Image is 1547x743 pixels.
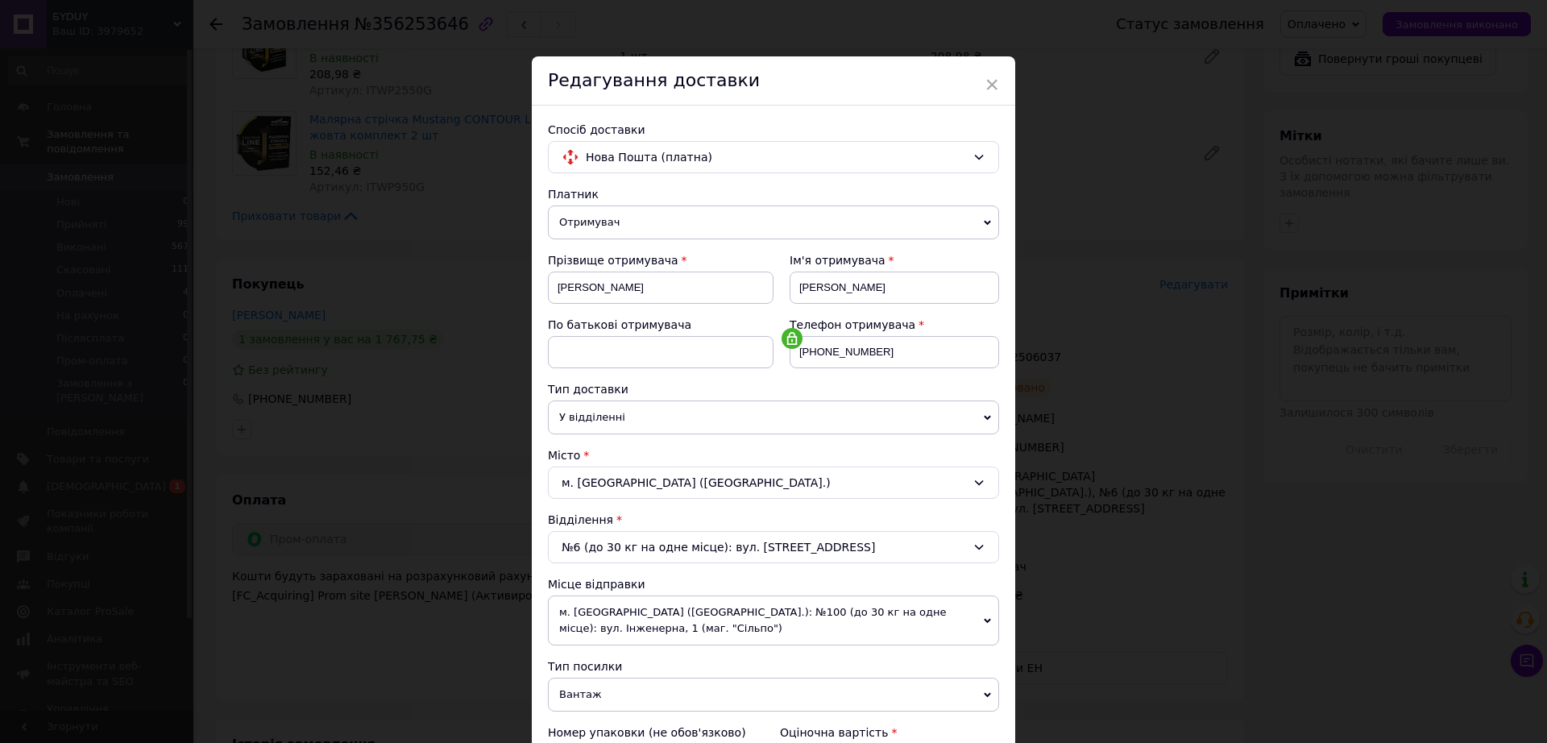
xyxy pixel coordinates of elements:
[548,578,645,591] span: Місце відправки
[548,383,628,396] span: Тип доставки
[548,467,999,499] div: м. [GEOGRAPHIC_DATA] ([GEOGRAPHIC_DATA].)
[548,512,999,528] div: Відділення
[985,71,999,98] span: ×
[548,596,999,645] span: м. [GEOGRAPHIC_DATA] ([GEOGRAPHIC_DATA].): №100 (до 30 кг на одне місце): вул. Інженерна, 1 (маг....
[586,148,966,166] span: Нова Пошта (платна)
[532,56,1015,106] div: Редагування доставки
[548,447,999,463] div: Місто
[548,205,999,239] span: Отримувач
[548,318,691,331] span: По батькові отримувача
[548,401,999,434] span: У відділенні
[790,254,885,267] span: Ім'я отримувача
[548,122,999,138] div: Спосіб доставки
[548,660,622,673] span: Тип посилки
[548,254,678,267] span: Прізвище отримувача
[548,724,767,741] div: Номер упаковки (не обов'язково)
[548,188,599,201] span: Платник
[790,336,999,368] input: +380
[790,318,915,331] span: Телефон отримувача
[548,531,999,563] div: №6 (до 30 кг на одне місце): вул. [STREET_ADDRESS]
[780,724,999,741] div: Оціночна вартість
[548,678,999,712] span: Вантаж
